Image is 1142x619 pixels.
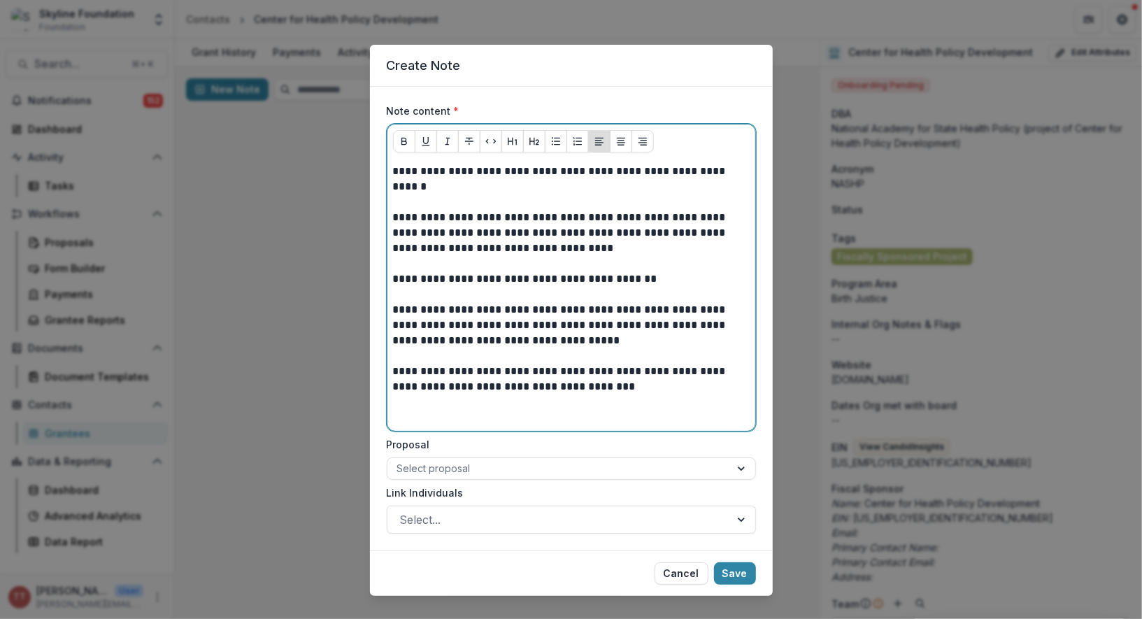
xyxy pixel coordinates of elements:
button: Cancel [655,562,708,585]
header: Create Note [370,45,773,87]
button: Heading 1 [501,130,524,152]
button: Align Left [588,130,611,152]
button: Code [480,130,502,152]
button: Italicize [436,130,459,152]
label: Note content [387,104,748,118]
button: Strike [458,130,480,152]
button: Underline [415,130,437,152]
button: Heading 2 [523,130,545,152]
label: Proposal [387,437,748,452]
button: Bullet List [545,130,567,152]
button: Save [714,562,756,585]
button: Bold [393,130,415,152]
button: Align Center [610,130,632,152]
button: Align Right [631,130,654,152]
label: Link Individuals [387,485,748,500]
button: Ordered List [566,130,589,152]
